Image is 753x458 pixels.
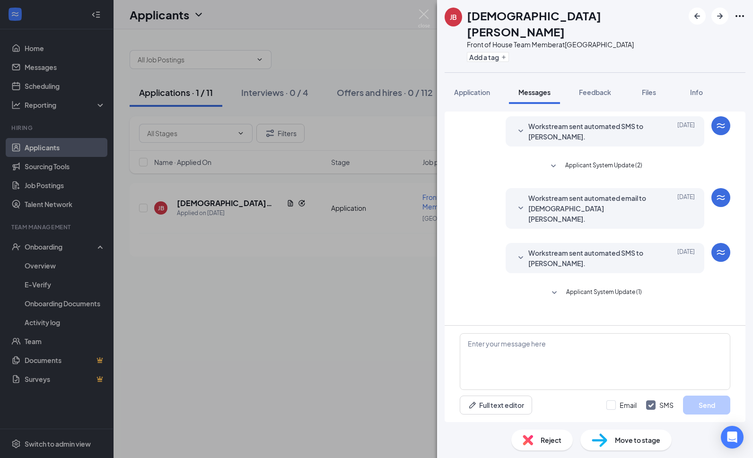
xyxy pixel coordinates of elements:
span: Reject [541,435,561,445]
span: Messages [518,88,551,96]
svg: Pen [468,400,477,410]
span: Feedback [579,88,611,96]
span: [DATE] [677,193,695,224]
span: [DATE] [677,248,695,268]
button: PlusAdd a tag [467,52,509,62]
span: Applicant System Update (1) [566,287,642,299]
button: ArrowRight [711,8,728,25]
span: Info [690,88,703,96]
span: Move to stage [615,435,660,445]
svg: SmallChevronDown [515,203,526,214]
svg: SmallChevronDown [549,287,560,299]
svg: Ellipses [734,10,745,22]
h1: [DEMOGRAPHIC_DATA][PERSON_NAME] [467,8,684,40]
button: SmallChevronDownApplicant System Update (1) [549,287,642,299]
button: Full text editorPen [460,396,532,415]
svg: SmallChevronDown [548,161,559,172]
span: Workstream sent automated SMS to [PERSON_NAME]. [528,248,652,268]
div: Front of House Team Member at [GEOGRAPHIC_DATA] [467,40,684,49]
span: Applicant System Update (2) [565,161,642,172]
svg: SmallChevronDown [515,126,526,137]
svg: ArrowLeftNew [692,10,703,22]
button: ArrowLeftNew [689,8,706,25]
span: Files [642,88,656,96]
svg: WorkstreamLogo [715,247,727,258]
button: SmallChevronDownApplicant System Update (2) [548,161,642,172]
span: Application [454,88,490,96]
svg: WorkstreamLogo [715,192,727,203]
button: Send [683,396,730,415]
div: Open Intercom Messenger [721,426,744,449]
div: JB [450,12,457,22]
svg: WorkstreamLogo [715,120,727,131]
span: Workstream sent automated email to [DEMOGRAPHIC_DATA][PERSON_NAME]. [528,193,652,224]
span: Workstream sent automated SMS to [PERSON_NAME]. [528,121,652,142]
svg: ArrowRight [714,10,726,22]
span: [DATE] [677,121,695,142]
svg: SmallChevronDown [515,252,526,264]
svg: Plus [501,54,507,60]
